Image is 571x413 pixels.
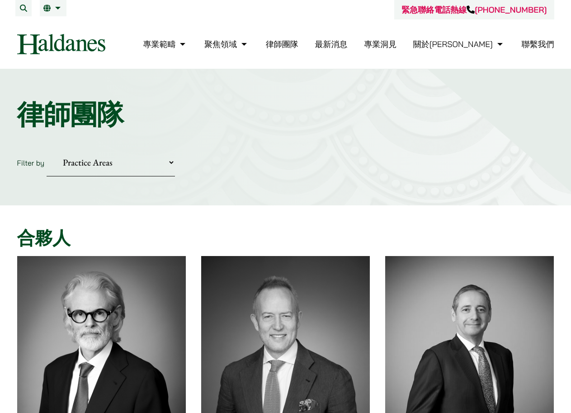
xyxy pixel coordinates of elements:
[17,227,554,249] h2: 合夥人
[413,39,505,49] a: 關於何敦
[143,39,188,49] a: 專業範疇
[17,34,105,54] img: Logo of Haldanes
[266,39,298,49] a: 律師團隊
[522,39,554,49] a: 聯繫我們
[204,39,249,49] a: 聚焦領域
[364,39,396,49] a: 專業洞見
[401,5,547,15] a: 緊急聯絡電話熱線[PHONE_NUMBER]
[17,98,554,131] h1: 律師團隊
[315,39,347,49] a: 最新消息
[17,158,45,167] label: Filter by
[43,5,63,12] a: 繁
